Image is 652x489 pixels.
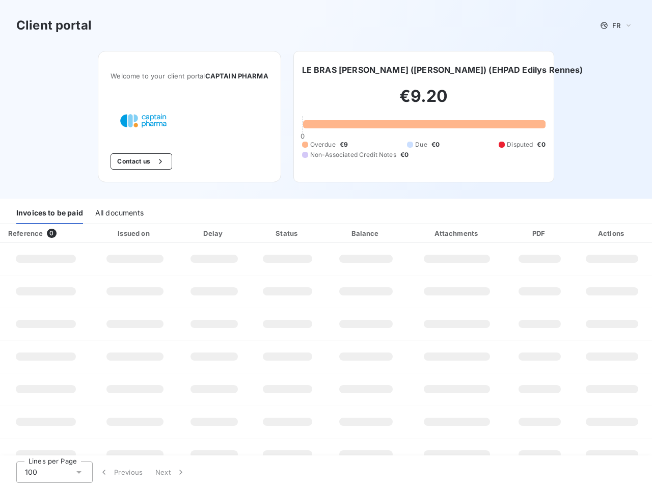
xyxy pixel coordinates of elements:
[327,228,404,238] div: Balance
[111,72,268,80] span: Welcome to your client portal
[507,140,533,149] span: Disputed
[47,229,56,238] span: 0
[111,153,172,170] button: Contact us
[16,16,92,35] h3: Client portal
[149,461,192,483] button: Next
[111,104,176,137] img: Company logo
[509,228,570,238] div: PDF
[415,140,427,149] span: Due
[431,140,440,149] span: €0
[252,228,323,238] div: Status
[612,21,620,30] span: FR
[574,228,650,238] div: Actions
[93,461,149,483] button: Previous
[537,140,545,149] span: €0
[302,86,546,117] h2: €9.20
[16,203,83,224] div: Invoices to be paid
[409,228,505,238] div: Attachments
[301,132,305,140] span: 0
[95,203,144,224] div: All documents
[94,228,176,238] div: Issued on
[310,140,336,149] span: Overdue
[340,140,348,149] span: €9
[310,150,396,159] span: Non-Associated Credit Notes
[205,72,268,80] span: CAPTAIN PHARMA
[25,467,37,477] span: 100
[8,229,43,237] div: Reference
[302,64,583,76] h6: LE BRAS [PERSON_NAME] ([PERSON_NAME]) (EHPAD Edilys Rennes)
[180,228,248,238] div: Delay
[400,150,409,159] span: €0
